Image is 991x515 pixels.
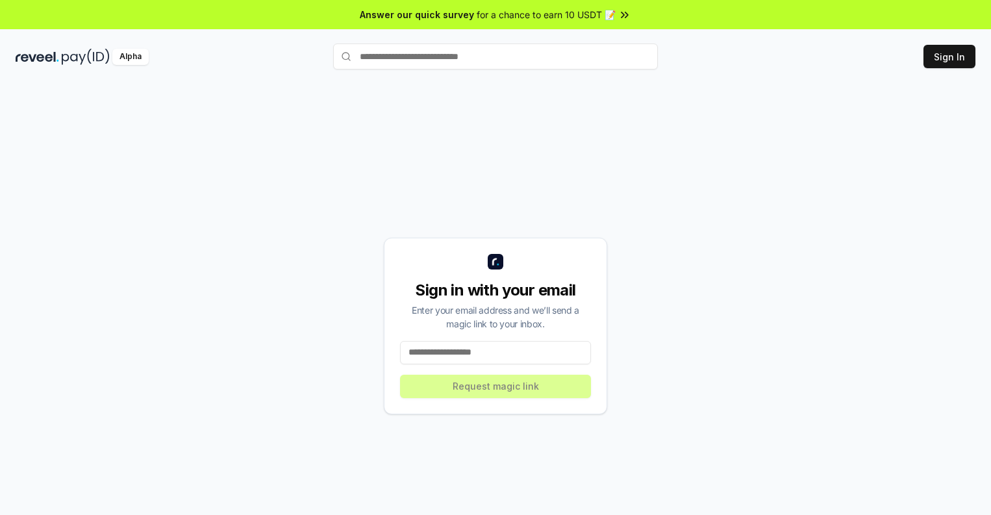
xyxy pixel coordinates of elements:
[400,280,591,301] div: Sign in with your email
[488,254,503,270] img: logo_small
[360,8,474,21] span: Answer our quick survey
[62,49,110,65] img: pay_id
[477,8,616,21] span: for a chance to earn 10 USDT 📝
[400,303,591,331] div: Enter your email address and we’ll send a magic link to your inbox.
[112,49,149,65] div: Alpha
[16,49,59,65] img: reveel_dark
[923,45,975,68] button: Sign In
